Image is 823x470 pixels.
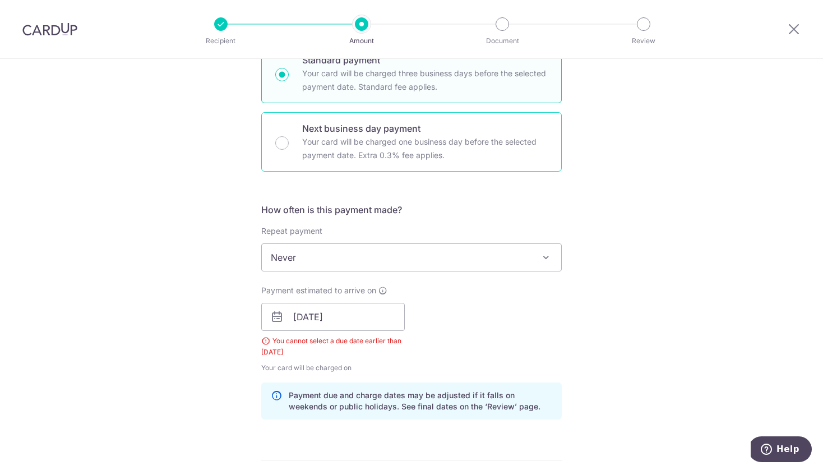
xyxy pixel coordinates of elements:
[261,203,562,216] h5: How often is this payment made?
[261,285,376,296] span: Payment estimated to arrive on
[751,436,812,464] iframe: Opens a widget where you can find more information
[22,22,77,36] img: CardUp
[261,303,405,331] input: DD / MM / YYYY
[261,335,405,358] div: You cannot select a due date earlier than [DATE]
[179,35,262,47] p: Recipient
[461,35,544,47] p: Document
[262,244,561,271] span: Never
[261,243,562,271] span: Never
[302,135,548,162] p: Your card will be charged one business day before the selected payment date. Extra 0.3% fee applies.
[302,67,548,94] p: Your card will be charged three business days before the selected payment date. Standard fee appl...
[302,53,548,67] p: Standard payment
[261,225,322,237] label: Repeat payment
[261,362,405,374] span: Your card will be charged on
[289,390,552,412] p: Payment due and charge dates may be adjusted if it falls on weekends or public holidays. See fina...
[320,35,403,47] p: Amount
[302,122,548,135] p: Next business day payment
[602,35,685,47] p: Review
